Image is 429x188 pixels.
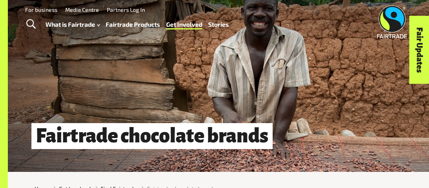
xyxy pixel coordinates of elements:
[107,6,145,13] a: Partners Log In
[46,19,100,30] a: What is Fairtrade
[65,6,99,13] a: Media Centre
[21,15,40,34] a: Toggle Search
[377,6,407,39] img: Fairtrade Australia New Zealand logo
[25,6,57,13] a: For business
[166,19,202,30] a: Get Involved
[208,19,229,30] a: Stories
[31,123,273,149] h1: Fairtrade chocolate brands
[106,19,160,30] a: Fairtrade Products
